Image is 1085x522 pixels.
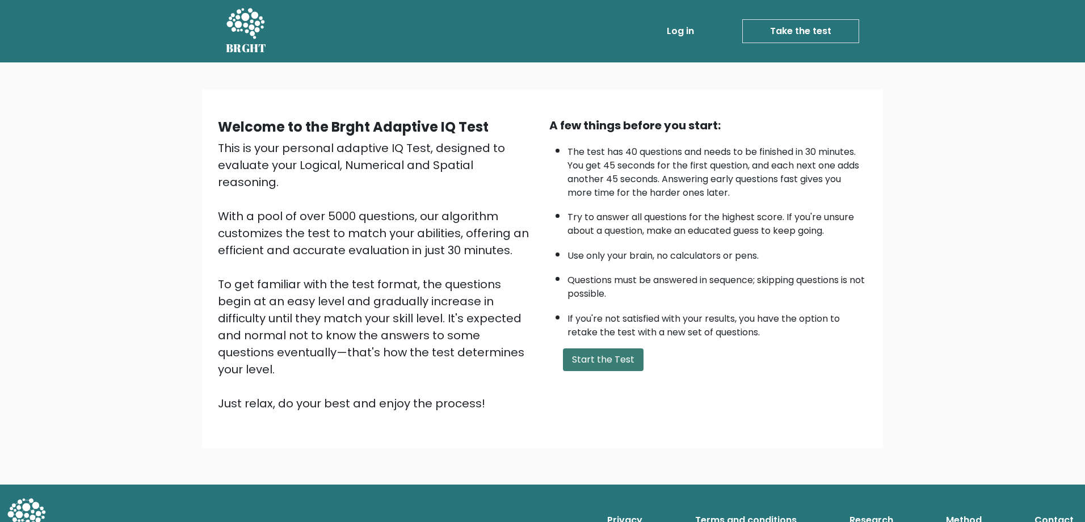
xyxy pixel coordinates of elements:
a: BRGHT [226,5,267,58]
button: Start the Test [563,348,644,371]
li: Try to answer all questions for the highest score. If you're unsure about a question, make an edu... [567,205,867,238]
li: If you're not satisfied with your results, you have the option to retake the test with a new set ... [567,306,867,339]
div: This is your personal adaptive IQ Test, designed to evaluate your Logical, Numerical and Spatial ... [218,140,536,412]
li: Questions must be answered in sequence; skipping questions is not possible. [567,268,867,301]
a: Take the test [742,19,859,43]
h5: BRGHT [226,41,267,55]
b: Welcome to the Brght Adaptive IQ Test [218,117,489,136]
li: The test has 40 questions and needs to be finished in 30 minutes. You get 45 seconds for the firs... [567,140,867,200]
a: Log in [662,20,699,43]
div: A few things before you start: [549,117,867,134]
li: Use only your brain, no calculators or pens. [567,243,867,263]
